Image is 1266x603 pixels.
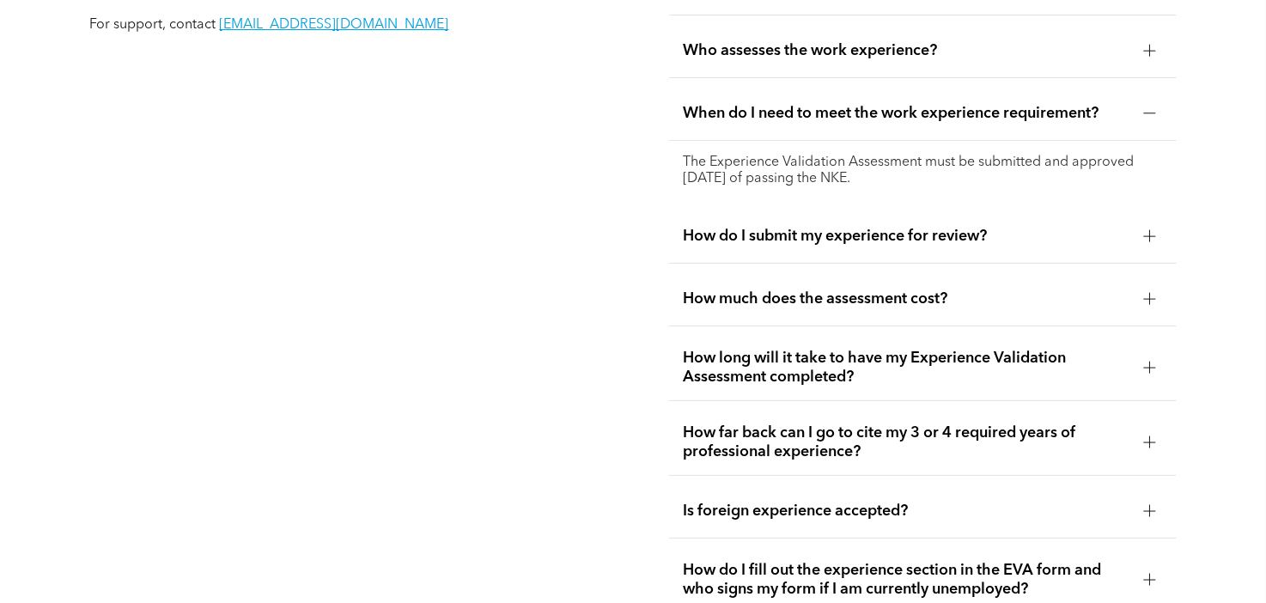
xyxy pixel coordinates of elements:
[683,289,1130,308] span: How much does the assessment cost?
[683,561,1130,599] span: How do I fill out the experience section in the EVA form and who signs my form if I am currently ...
[683,423,1130,461] span: How far back can I go to cite my 3 or 4 required years of professional experience?
[683,227,1130,246] span: How do I submit my experience for review?
[683,155,1163,187] p: The Experience Validation Assessment must be submitted and approved [DATE] of passing the NKE.
[89,18,216,32] span: For support, contact
[683,41,1130,60] span: Who assesses the work experience?
[683,104,1130,123] span: When do I need to meet the work experience requirement?
[219,18,448,32] a: [EMAIL_ADDRESS][DOMAIN_NAME]
[683,349,1130,387] span: How long will it take to have my Experience Validation Assessment completed?
[683,502,1130,521] span: Is foreign experience accepted?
